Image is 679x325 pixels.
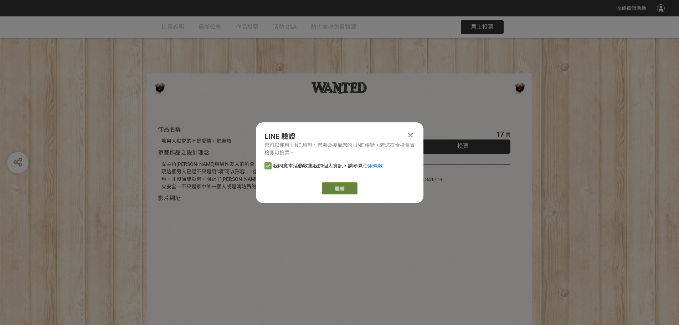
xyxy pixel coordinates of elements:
[158,126,181,133] span: 作品名稱
[616,5,646,11] span: 收藏這個活動
[322,182,357,194] a: 繼續
[461,20,504,34] button: 馬上投票
[199,16,221,38] a: 最新公告
[161,24,184,30] span: 比賽說明
[311,24,356,30] span: 防火宣導免費資源
[496,130,504,138] span: 17
[161,16,184,38] a: 比賽說明
[158,149,209,156] span: 參賽作品之設計理念
[505,132,510,138] span: 票
[416,177,442,182] span: SID: 341719
[273,24,297,30] span: 活動 Q&A
[158,195,181,202] span: 影片網址
[264,142,415,157] div: 您可以使用 LINE 驗證，您需要授權您的 LINE 帳號，若您符合投票資格即可投票。
[161,161,394,191] div: 女主角[PERSON_NAME]與男性友人的約會，一開始被他可愛又可壞的魅力所迷惑，但跟著回到他家後，發現這個男人已經不只是用”壞”可以形容…。還好有那無所不在，英勇強悍的人民防災保衛者-消防員...
[161,137,394,145] div: 壞男人點燃的不是愛情，是麻煩
[264,131,415,142] div: LINE 驗證
[236,24,258,30] span: 作品投票
[363,163,383,169] a: 使用條款
[273,16,297,38] a: 活動 Q&A
[273,162,383,170] span: 我同意本活動收集我的個人資訊，請參見
[199,24,221,30] span: 最新公告
[471,24,494,30] span: 馬上投票
[311,16,356,38] a: 防火宣導免費資源
[457,143,469,149] span: 投票
[236,16,258,38] a: 作品投票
